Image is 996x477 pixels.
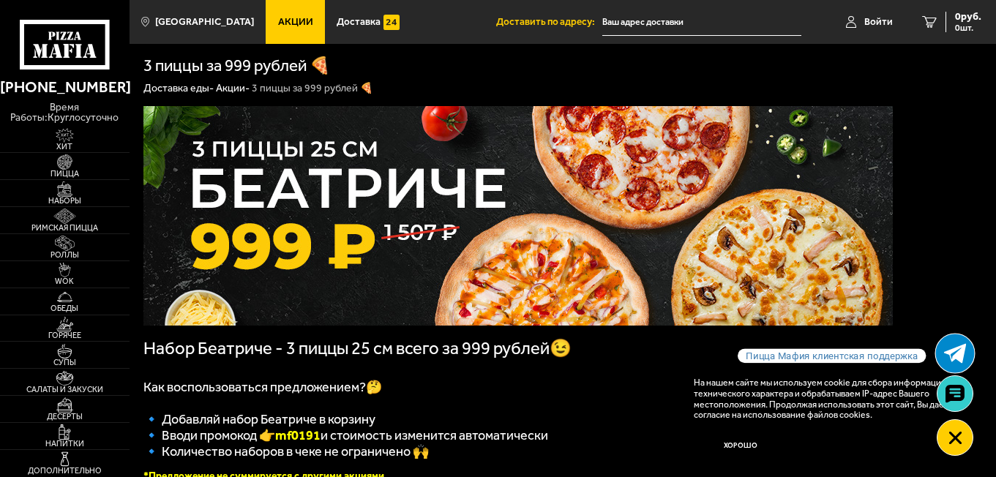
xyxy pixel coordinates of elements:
img: 15daf4d41897b9f0e9f617042186c801.svg [383,15,399,30]
img: 1024x1024 [143,106,893,326]
a: Акции- [216,82,250,94]
h1: 3 пиццы за 999 рублей 🍕 [143,58,330,75]
span: 🔹 Количество наборов в чеке не ограничено 🙌 [143,443,429,459]
span: Войти [864,17,893,27]
span: [GEOGRAPHIC_DATA] [155,17,254,27]
span: Доставка [337,17,381,27]
p: На нашем сайте мы используем cookie для сбора информации технического характера и обрабатываем IP... [694,378,963,421]
a: Доставка еды- [143,82,214,94]
span: Пицца Мафия клиентская поддержка [738,349,926,364]
span: Акции [278,17,313,27]
span: Набор Беатриче - 3 пиццы 25 см всего за 999 рублей😉 [143,338,572,358]
span: 0 руб. [955,12,981,22]
span: Как воспользоваться предложением?🤔 [143,379,382,395]
span: Доставить по адресу: [496,17,602,27]
div: 3 пиццы за 999 рублей 🍕 [252,82,373,95]
b: mf0191 [275,427,321,443]
input: Ваш адрес доставки [602,9,801,36]
span: 🔹 Добавляй набор Беатриче в корзину [143,411,375,427]
span: 0 шт. [955,23,981,32]
span: 🔹 Вводи промокод 👉 и стоимость изменится автоматически [143,427,548,443]
button: Хорошо [694,431,787,462]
